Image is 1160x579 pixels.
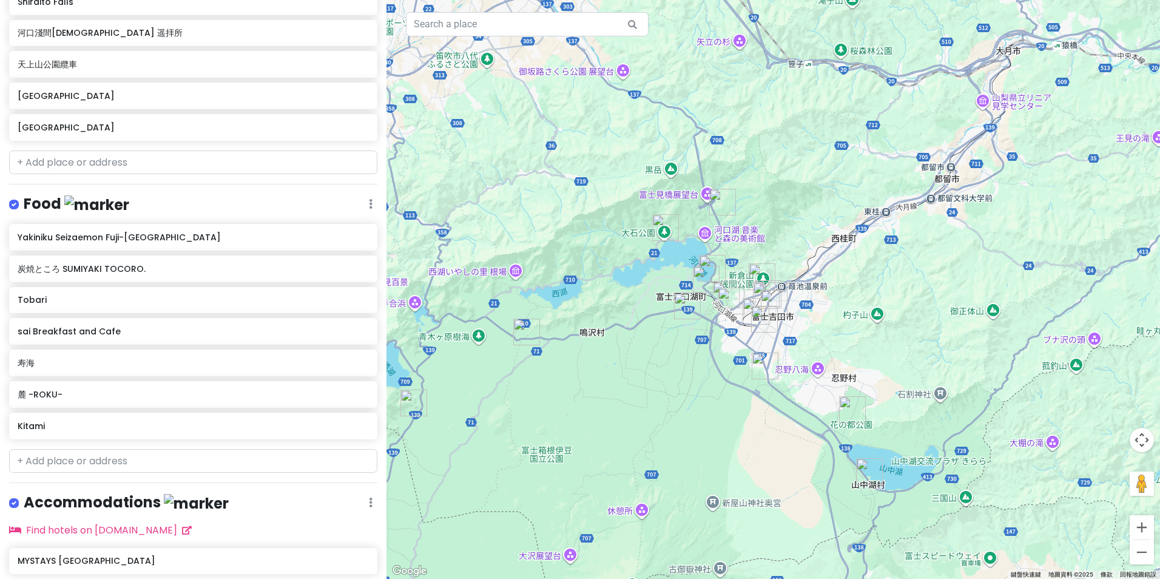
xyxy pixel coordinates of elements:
[513,319,540,345] div: 鳴澤冰穴
[856,458,883,485] div: 山中湖村
[24,194,129,214] h4: Food
[674,293,701,319] div: Kitami
[693,266,720,293] div: 炭焼ところ SUMIYAKI TOCORO.
[749,263,775,290] div: 新倉富士淺間神社
[1120,571,1156,578] a: 回報地圖錯誤
[164,494,229,513] img: marker
[400,390,427,416] div: 富士本栖湖園區
[18,59,369,70] h6: 天上山公園纜車
[751,306,778,333] div: 寿海
[839,396,866,423] div: 山中湖花都公園
[1130,540,1154,564] button: 縮小
[389,563,430,579] img: Google
[713,282,740,308] div: MYSTAYS 富士山展望温泉酒店
[18,294,369,305] h6: Tobari
[9,151,377,175] input: + Add place or address
[18,263,369,274] h6: 炭焼ところ SUMIYAKI TOCORO.
[1130,472,1154,496] button: 將衣夾人拖曳到地圖上，就能開啟街景服務
[18,326,369,337] h6: sai Breakfast and Cafe
[389,563,430,579] a: 在 Google 地圖上開啟這個區域 (開啟新視窗)
[652,214,679,241] div: 大石公園
[18,90,369,101] h6: [GEOGRAPHIC_DATA]
[406,12,649,36] input: Search a place
[753,282,780,309] div: Tobari
[1048,571,1093,578] span: 地圖資料 ©2025
[18,27,369,38] h6: 河口淺間[DEMOGRAPHIC_DATA] 遥拝所
[1130,428,1154,452] button: 地圖攝影機控制項
[9,449,377,473] input: + Add place or address
[18,232,369,243] h6: Yakiniku Seizaemon Fuji-[GEOGRAPHIC_DATA]
[18,421,369,432] h6: Kitami
[755,280,781,307] div: 麓 -ROKU-
[1101,571,1113,578] a: 條款 (在新分頁中開啟)
[9,523,192,537] a: Find hotels on [DOMAIN_NAME]
[743,298,769,325] div: sai Breakfast and Cafe
[709,189,736,215] div: 河口淺間神社 遥拝所
[18,389,369,400] h6: 麓 -ROKU-
[1130,515,1154,540] button: 放大
[64,195,129,214] img: marker
[24,493,229,513] h4: Accommodations
[18,122,369,133] h6: [GEOGRAPHIC_DATA]
[718,288,744,314] div: Yakiniku Seizaemon Fuji-Q Highland Station
[699,255,726,282] div: 天上山公園纜車
[18,555,369,566] h6: MYSTAYS [GEOGRAPHIC_DATA]
[18,357,369,368] h6: 寿海
[752,353,778,379] div: 道路休息站 富士吉田
[1011,571,1041,579] button: 鍵盤快速鍵
[761,290,787,317] div: 富士吉田市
